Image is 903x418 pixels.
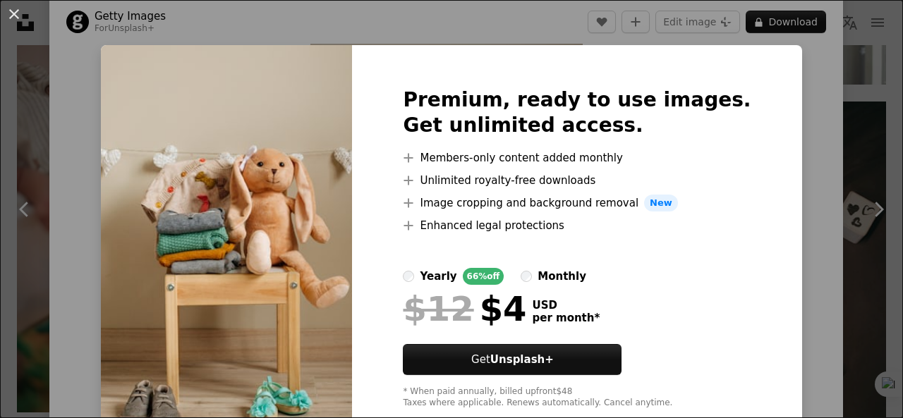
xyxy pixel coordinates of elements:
[532,312,600,324] span: per month *
[490,353,554,366] strong: Unsplash+
[403,386,751,409] div: * When paid annually, billed upfront $48 Taxes where applicable. Renews automatically. Cancel any...
[644,195,678,211] span: New
[463,268,504,285] div: 66% off
[403,87,751,138] h2: Premium, ready to use images. Get unlimited access.
[403,271,414,282] input: yearly66%off
[532,299,600,312] span: USD
[521,271,532,282] input: monthly
[403,172,751,189] li: Unlimited royalty-free downloads
[403,149,751,166] li: Members-only content added monthly
[420,268,456,285] div: yearly
[403,195,751,211] li: Image cropping and background removal
[403,344,622,375] button: GetUnsplash+
[403,290,526,327] div: $4
[538,268,586,285] div: monthly
[403,290,473,327] span: $12
[403,217,751,234] li: Enhanced legal protections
